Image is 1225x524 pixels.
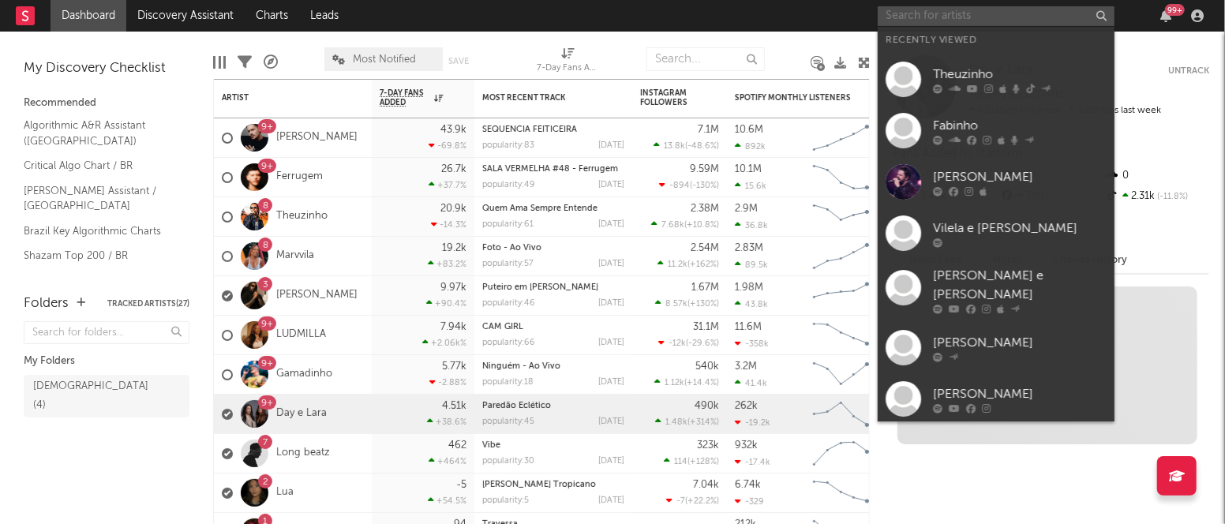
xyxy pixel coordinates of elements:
[878,54,1114,105] a: Theuzinho
[482,402,551,410] a: Paredão Eclético
[1160,9,1171,22] button: 99+
[735,243,763,253] div: 2.83M
[222,93,340,103] div: Artist
[878,208,1114,259] a: Vilela e [PERSON_NAME]
[806,276,876,316] svg: Chart title
[1168,63,1209,79] button: Untrack
[664,142,685,151] span: 13.8k
[482,323,523,331] a: CAM GIRL
[695,361,719,372] div: 540k
[482,165,624,174] div: SALA VERMELHA #48 - Ferrugem
[598,141,624,150] div: [DATE]
[482,362,624,371] div: Ninguém - Ao Vivo
[482,165,618,174] a: SALA VERMELHA #48 - Ferrugem
[806,473,876,513] svg: Chart title
[654,377,719,387] div: ( )
[482,378,534,387] div: popularity: 18
[482,339,535,347] div: popularity: 66
[598,181,624,189] div: [DATE]
[598,220,624,229] div: [DATE]
[482,481,596,489] a: [PERSON_NAME] Tropicano
[697,440,719,451] div: 323k
[24,117,174,149] a: Algorithmic A&R Assistant ([GEOGRAPHIC_DATA])
[878,322,1114,373] a: [PERSON_NAME]
[24,182,174,215] a: [PERSON_NAME] Assistant / [GEOGRAPHIC_DATA]
[482,125,577,134] a: SEQUÊNCIA FEITICEIRA
[674,458,687,466] span: 114
[658,338,719,348] div: ( )
[482,220,534,229] div: popularity: 61
[669,339,686,348] span: -12k
[482,441,500,450] a: Vibe
[482,93,601,103] div: Most Recent Track
[933,219,1107,238] div: Vilela e [PERSON_NAME]
[933,167,1107,186] div: [PERSON_NAME]
[428,496,466,506] div: +54.5 %
[24,247,174,264] a: Shazam Top 200 / BR
[482,244,541,253] a: Foto - Ao Vivo
[482,283,598,292] a: Puteiro em [PERSON_NAME]
[688,339,717,348] span: -29.6 %
[1165,4,1185,16] div: 99 +
[640,88,695,107] div: Instagram Followers
[1104,186,1209,207] div: 2.31k
[691,204,719,214] div: 2.38M
[886,31,1107,50] div: Recently Viewed
[482,181,535,189] div: popularity: 49
[659,180,719,190] div: ( )
[687,221,717,230] span: +10.8 %
[276,249,314,263] a: Marvvila
[878,105,1114,156] a: Fabinho
[676,497,685,506] span: -7
[33,377,148,415] div: [DEMOGRAPHIC_DATA] ( 4 )
[665,418,687,427] span: 1.48k
[276,170,323,184] a: Ferrugem
[806,158,876,197] svg: Chart title
[735,361,757,372] div: 3.2M
[482,417,534,426] div: popularity: 45
[598,417,624,426] div: [DATE]
[448,57,469,65] button: Save
[426,298,466,309] div: +90.4 %
[24,223,174,240] a: Brazil Key Algorithmic Charts
[431,219,466,230] div: -14.3 %
[429,180,466,190] div: +37.7 %
[806,395,876,434] svg: Chart title
[598,457,624,466] div: [DATE]
[661,221,684,230] span: 7.68k
[276,486,294,500] a: Lua
[690,300,717,309] span: +130 %
[735,141,766,152] div: 892k
[735,181,766,191] div: 15.6k
[429,377,466,387] div: -2.88 %
[692,182,717,190] span: -130 %
[1156,193,1189,201] span: -11.8 %
[735,417,770,428] div: -19.2k
[693,322,719,332] div: 31.1M
[878,6,1114,26] input: Search for artists
[735,220,768,230] div: 36.8k
[735,440,758,451] div: 932k
[482,204,598,213] a: Quem Ama Sempre Entende
[482,457,534,466] div: popularity: 30
[24,375,189,417] a: [DEMOGRAPHIC_DATA](4)
[735,401,758,411] div: 262k
[654,140,719,151] div: ( )
[537,59,600,78] div: 7-Day Fans Added (7-Day Fans Added)
[24,352,189,371] div: My Folders
[665,379,684,387] span: 1.12k
[878,156,1114,208] a: [PERSON_NAME]
[598,299,624,308] div: [DATE]
[429,456,466,466] div: +464 %
[276,368,332,381] a: Gamadinho
[655,298,719,309] div: ( )
[1104,166,1209,186] div: 0
[482,402,624,410] div: Paredão Eclético
[276,289,358,302] a: [PERSON_NAME]
[735,378,767,388] div: 41.4k
[687,379,717,387] span: +14.4 %
[806,355,876,395] svg: Chart title
[429,140,466,151] div: -69.8 %
[687,497,717,506] span: +22.2 %
[806,316,876,355] svg: Chart title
